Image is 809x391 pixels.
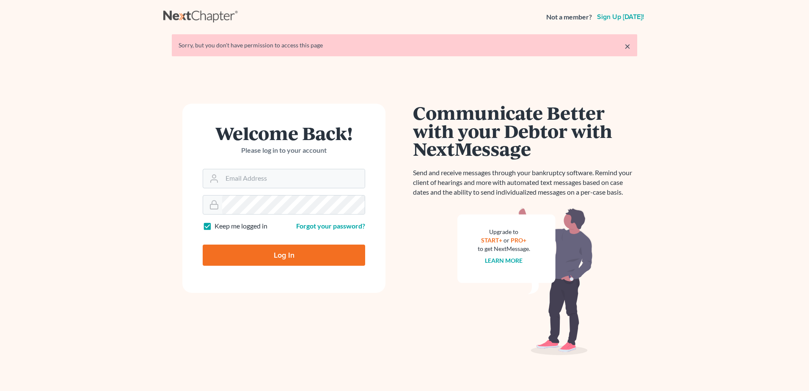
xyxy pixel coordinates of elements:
[457,207,593,355] img: nextmessage_bg-59042aed3d76b12b5cd301f8e5b87938c9018125f34e5fa2b7a6b67550977c72.svg
[546,12,592,22] strong: Not a member?
[485,257,523,264] a: Learn more
[296,222,365,230] a: Forgot your password?
[413,104,637,158] h1: Communicate Better with your Debtor with NextMessage
[179,41,630,50] div: Sorry, but you don't have permission to access this page
[511,237,527,244] a: PRO+
[215,221,267,231] label: Keep me logged in
[478,245,530,253] div: to get NextMessage.
[413,168,637,197] p: Send and receive messages through your bankruptcy software. Remind your client of hearings and mo...
[625,41,630,51] a: ×
[482,237,503,244] a: START+
[478,228,530,236] div: Upgrade to
[595,14,646,20] a: Sign up [DATE]!
[504,237,510,244] span: or
[222,169,365,188] input: Email Address
[203,124,365,142] h1: Welcome Back!
[203,245,365,266] input: Log In
[203,146,365,155] p: Please log in to your account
